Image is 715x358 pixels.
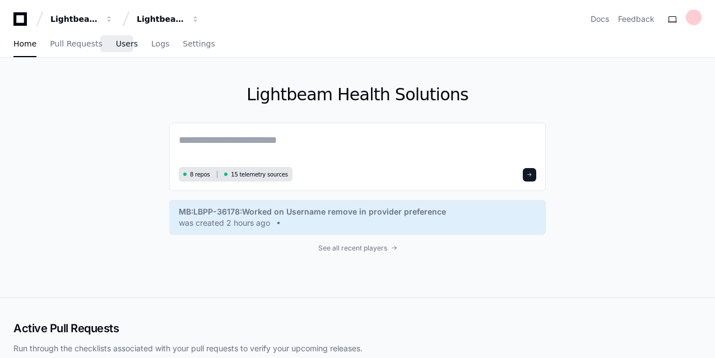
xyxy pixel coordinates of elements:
a: Settings [183,31,215,57]
span: See all recent players [318,244,387,253]
a: See all recent players [169,244,546,253]
p: Run through the checklists associated with your pull requests to verify your upcoming releases. [13,343,702,354]
h1: Lightbeam Health Solutions [169,85,546,105]
span: 15 telemetry sources [231,170,287,179]
span: Pull Requests [50,40,102,47]
span: 8 repos [190,170,210,179]
button: Lightbeam Health [46,9,118,29]
a: Pull Requests [50,31,102,57]
a: Users [116,31,138,57]
div: Lightbeam Health [50,13,99,25]
button: Lightbeam Health Solutions [132,9,204,29]
button: Feedback [618,13,654,25]
span: Logs [151,40,169,47]
span: MB:LBPP-36178:Worked on Username remove in provider preference [179,206,446,217]
span: Settings [183,40,215,47]
a: Home [13,31,36,57]
span: Home [13,40,36,47]
span: Users [116,40,138,47]
a: Docs [591,13,609,25]
a: Logs [151,31,169,57]
a: MB:LBPP-36178:Worked on Username remove in provider preferencewas created 2 hours ago [179,206,536,229]
div: Lightbeam Health Solutions [137,13,185,25]
h2: Active Pull Requests [13,320,702,336]
span: was created 2 hours ago [179,217,270,229]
